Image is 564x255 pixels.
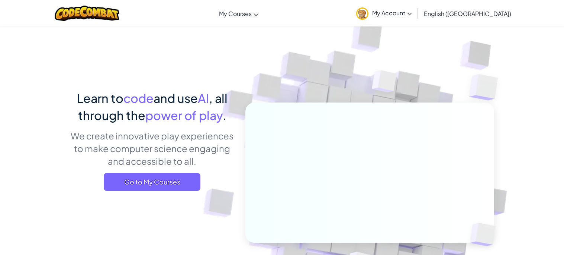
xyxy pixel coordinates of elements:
[356,7,368,20] img: avatar
[145,108,223,123] span: power of play
[77,91,123,106] span: Learn to
[454,56,519,119] img: Overlap cubes
[372,9,412,17] span: My Account
[55,6,120,21] img: CodeCombat logo
[154,91,198,106] span: and use
[198,91,209,106] span: AI
[352,1,416,25] a: My Account
[215,3,262,23] a: My Courses
[358,56,411,111] img: Overlap cubes
[219,10,252,18] span: My Courses
[104,173,200,191] a: Go to My Courses
[223,108,226,123] span: .
[424,10,511,18] span: English ([GEOGRAPHIC_DATA])
[420,3,515,23] a: English ([GEOGRAPHIC_DATA])
[123,91,154,106] span: code
[70,129,234,167] p: We create innovative play experiences to make computer science engaging and accessible to all.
